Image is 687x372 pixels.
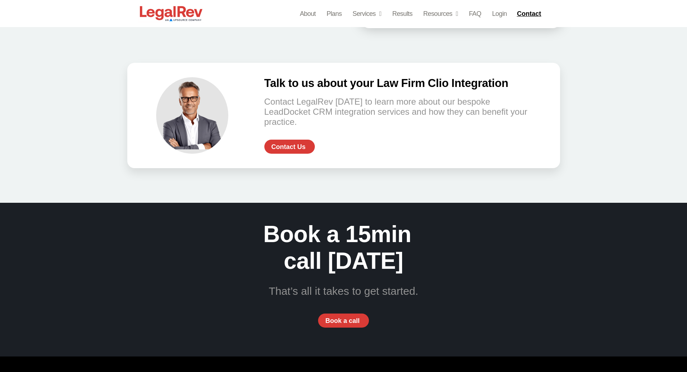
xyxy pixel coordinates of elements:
[271,144,305,150] span: Contact Us
[251,221,436,274] h2: Book a 15min call [DATE]
[327,9,342,19] a: Plans
[514,8,546,19] a: Contact
[300,9,507,19] nav: Menu
[318,314,369,328] a: Book a call
[325,318,360,324] span: Book a call
[353,9,382,19] a: Services
[492,9,507,19] a: Login
[300,9,316,19] a: About
[392,9,413,19] a: Results
[517,10,541,17] span: Contact
[264,97,531,127] p: Contact LegalRev [DATE] to learn more about our bespoke LeadDocket CRM integration services and h...
[469,9,481,19] a: FAQ
[138,285,549,297] p: That’s all it takes to get started.
[264,77,531,89] h3: Talk to us about your Law Firm Clio Integration
[264,140,315,154] a: Contact Us
[423,9,458,19] a: Resources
